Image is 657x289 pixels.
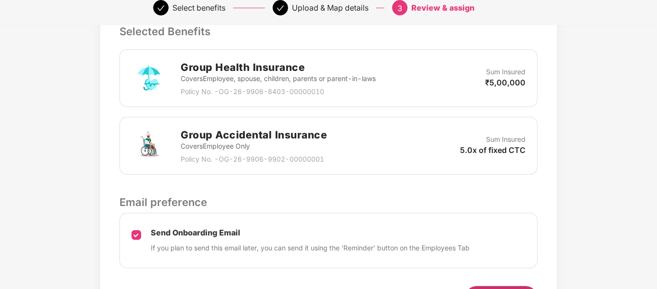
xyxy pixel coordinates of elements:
[181,154,327,165] p: Policy No. - OG-26-9906-9902-00000001
[181,73,376,84] p: Covers Employee, spouse, children, parents or parent-in-laws
[119,194,537,210] p: Email preference
[119,23,537,40] p: Selected Benefits
[276,4,284,12] span: check
[485,77,526,88] p: ₹5,00,000
[131,128,166,163] img: svg+xml;base64,PHN2ZyB4bWxucz0iaHR0cDovL3d3dy53My5vcmcvMjAwMC9zdmciIHdpZHRoPSI3MiIgaGVpZ2h0PSI3Mi...
[181,59,376,75] h2: Group Health Insurance
[460,145,526,155] p: 5.0x of fixed CTC
[486,67,526,77] p: Sum Insured
[157,4,165,12] span: check
[397,3,402,13] span: 3
[151,243,470,253] p: If you plan to send this email later, you can send it using the ‘Reminder’ button on the Employee...
[181,127,327,143] h2: Group Accidental Insurance
[181,141,327,151] p: Covers Employee Only
[181,86,376,97] p: Policy No. - OG-26-9906-8403-00000010
[151,228,470,238] p: Send Onboarding Email
[486,134,526,145] p: Sum Insured
[131,61,166,96] img: svg+xml;base64,PHN2ZyB4bWxucz0iaHR0cDovL3d3dy53My5vcmcvMjAwMC9zdmciIHdpZHRoPSI3MiIgaGVpZ2h0PSI3Mi...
